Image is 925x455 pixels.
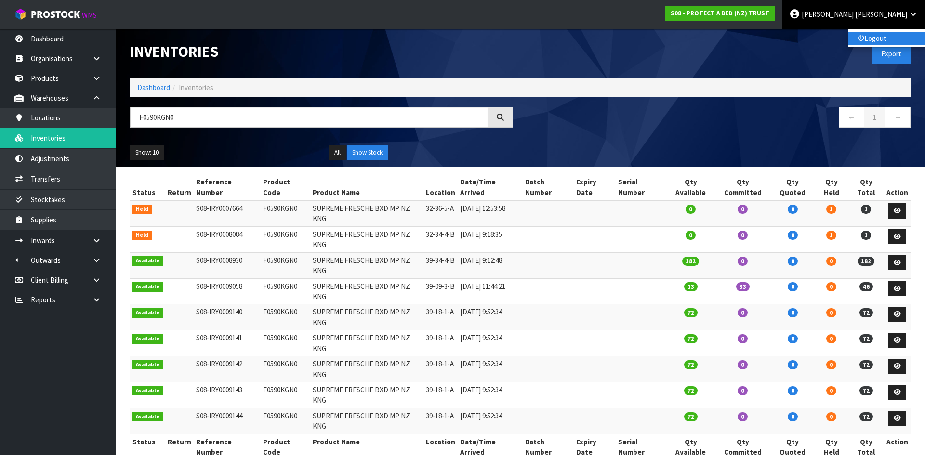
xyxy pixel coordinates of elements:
td: S08-IRY0008930 [194,252,261,278]
img: cube-alt.png [14,8,26,20]
td: SUPREME FRESCHE BXD MP NZ KNG [310,408,423,434]
span: 72 [684,360,698,369]
span: Held [132,231,152,240]
td: SUPREME FRESCHE BXD MP NZ KNG [310,356,423,382]
span: ProStock [31,8,80,21]
h1: Inventories [130,43,513,60]
td: F0590KGN0 [261,252,311,278]
th: Product Code [261,174,311,200]
span: 46 [859,282,873,291]
small: WMS [82,11,97,20]
td: SUPREME FRESCHE BXD MP NZ KNG [310,382,423,408]
td: F0590KGN0 [261,226,311,252]
span: Available [132,334,163,344]
span: Available [132,386,163,396]
a: Dashboard [137,83,170,92]
span: 0 [826,386,836,395]
td: SUPREME FRESCHE BXD MP NZ KNG [310,304,423,330]
span: 0 [788,412,798,421]
span: 182 [682,257,699,266]
td: S08-IRY0009141 [194,330,261,356]
span: 0 [826,360,836,369]
span: Available [132,282,163,292]
span: 0 [826,308,836,317]
td: SUPREME FRESCHE BXD MP NZ KNG [310,252,423,278]
span: 0 [788,360,798,369]
span: 0 [826,334,836,343]
td: [DATE] 9:12:48 [458,252,523,278]
nav: Page navigation [528,107,911,130]
td: S08-IRY0007664 [194,200,261,226]
span: 72 [684,308,698,317]
td: F0590KGN0 [261,200,311,226]
td: S08-IRY0009142 [194,356,261,382]
td: [DATE] 9:52:34 [458,408,523,434]
span: 0 [738,386,748,395]
td: [DATE] 9:18:35 [458,226,523,252]
span: 72 [859,334,873,343]
td: F0590KGN0 [261,408,311,434]
th: Qty Total [848,174,884,200]
a: → [885,107,911,128]
span: 13 [684,282,698,291]
button: Export [872,43,911,64]
span: 1 [826,231,836,240]
td: S08-IRY0009140 [194,304,261,330]
td: 32-34-4-B [423,226,458,252]
th: Product Name [310,174,423,200]
button: Show Stock [347,145,388,160]
a: 1 [864,107,885,128]
a: Logout [848,32,925,45]
span: 72 [859,386,873,395]
td: F0590KGN0 [261,330,311,356]
input: Search inventories [130,107,488,128]
td: 39-34-4-B [423,252,458,278]
th: Expiry Date [574,174,616,200]
span: 72 [684,412,698,421]
span: 72 [684,334,698,343]
span: 72 [859,308,873,317]
th: Qty Held [815,174,848,200]
button: Show: 10 [130,145,164,160]
th: Action [884,174,911,200]
td: 39-18-1-A [423,408,458,434]
span: 1 [861,205,871,214]
span: 0 [788,308,798,317]
span: 0 [788,205,798,214]
span: [PERSON_NAME] [802,10,854,19]
span: 0 [826,412,836,421]
span: 72 [859,412,873,421]
a: S08 - PROTECT A BED (NZ) TRUST [665,6,775,21]
td: 39-09-3-B [423,278,458,304]
span: 0 [788,334,798,343]
td: F0590KGN0 [261,304,311,330]
span: 72 [684,386,698,395]
td: 32-36-5-A [423,200,458,226]
span: 1 [861,231,871,240]
td: [DATE] 12:53:58 [458,200,523,226]
span: 182 [858,257,874,266]
span: 0 [738,412,748,421]
span: 0 [788,257,798,266]
td: SUPREME FRESCHE BXD MP NZ KNG [310,278,423,304]
span: 0 [826,282,836,291]
span: 0 [738,360,748,369]
td: F0590KGN0 [261,356,311,382]
th: Location [423,174,458,200]
span: 0 [686,231,696,240]
span: 0 [788,386,798,395]
span: 0 [738,205,748,214]
span: [PERSON_NAME] [855,10,907,19]
td: [DATE] 9:52:34 [458,382,523,408]
td: 39-18-1-A [423,382,458,408]
span: Available [132,308,163,318]
th: Qty Quoted [770,174,815,200]
td: 39-18-1-A [423,330,458,356]
td: S08-IRY0009058 [194,278,261,304]
th: Serial Number [616,174,667,200]
span: Available [132,256,163,266]
strong: S08 - PROTECT A BED (NZ) TRUST [671,9,769,17]
td: [DATE] 9:52:34 [458,356,523,382]
span: 0 [738,334,748,343]
td: S08-IRY0009144 [194,408,261,434]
